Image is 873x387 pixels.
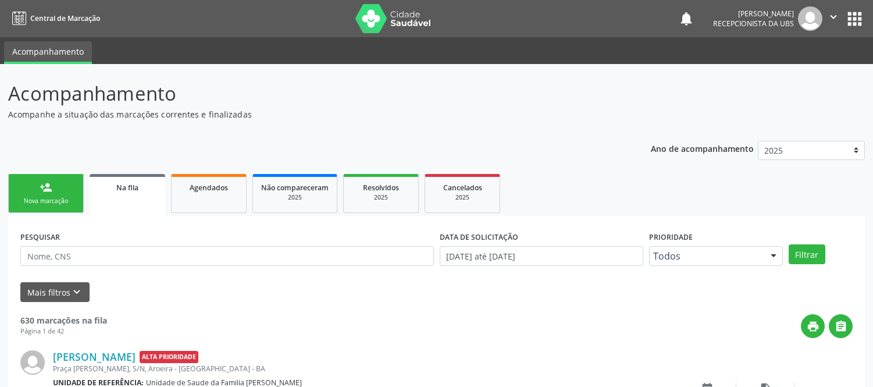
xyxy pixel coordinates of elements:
button:  [822,6,845,31]
strong: 630 marcações na fila [20,315,107,326]
p: Acompanhe a situação das marcações correntes e finalizadas [8,108,608,120]
img: img [798,6,822,31]
a: Acompanhamento [4,41,92,64]
span: Alta Prioridade [140,351,198,363]
a: Central de Marcação [8,9,100,28]
button: notifications [678,10,694,27]
i:  [835,320,847,333]
span: Na fila [116,183,138,193]
i:  [827,10,840,23]
i: print [807,320,819,333]
label: Prioridade [649,228,693,246]
input: Nome, CNS [20,246,434,266]
span: Central de Marcação [30,13,100,23]
button: apps [845,9,865,29]
span: Agendados [190,183,228,193]
div: Praça [PERSON_NAME], S/N, Aroeira - [GEOGRAPHIC_DATA] - BA [53,364,678,374]
div: 2025 [352,193,410,202]
label: PESQUISAR [20,228,60,246]
p: Ano de acompanhamento [651,141,754,155]
div: person_add [40,181,52,194]
span: Cancelados [443,183,482,193]
a: [PERSON_NAME] [53,350,136,363]
p: Acompanhamento [8,79,608,108]
button: Mais filtroskeyboard_arrow_down [20,282,90,303]
button: print [801,314,825,338]
span: Não compareceram [261,183,329,193]
i: keyboard_arrow_down [70,286,83,299]
div: Página 1 de 42 [20,326,107,336]
div: [PERSON_NAME] [713,9,794,19]
span: Todos [653,250,759,262]
button:  [829,314,853,338]
div: 2025 [433,193,491,202]
span: Recepcionista da UBS [713,19,794,29]
input: Selecione um intervalo [440,246,643,266]
label: DATA DE SOLICITAÇÃO [440,228,518,246]
div: Nova marcação [17,197,75,205]
span: Resolvidos [363,183,399,193]
div: 2025 [261,193,329,202]
button: Filtrar [789,244,825,264]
